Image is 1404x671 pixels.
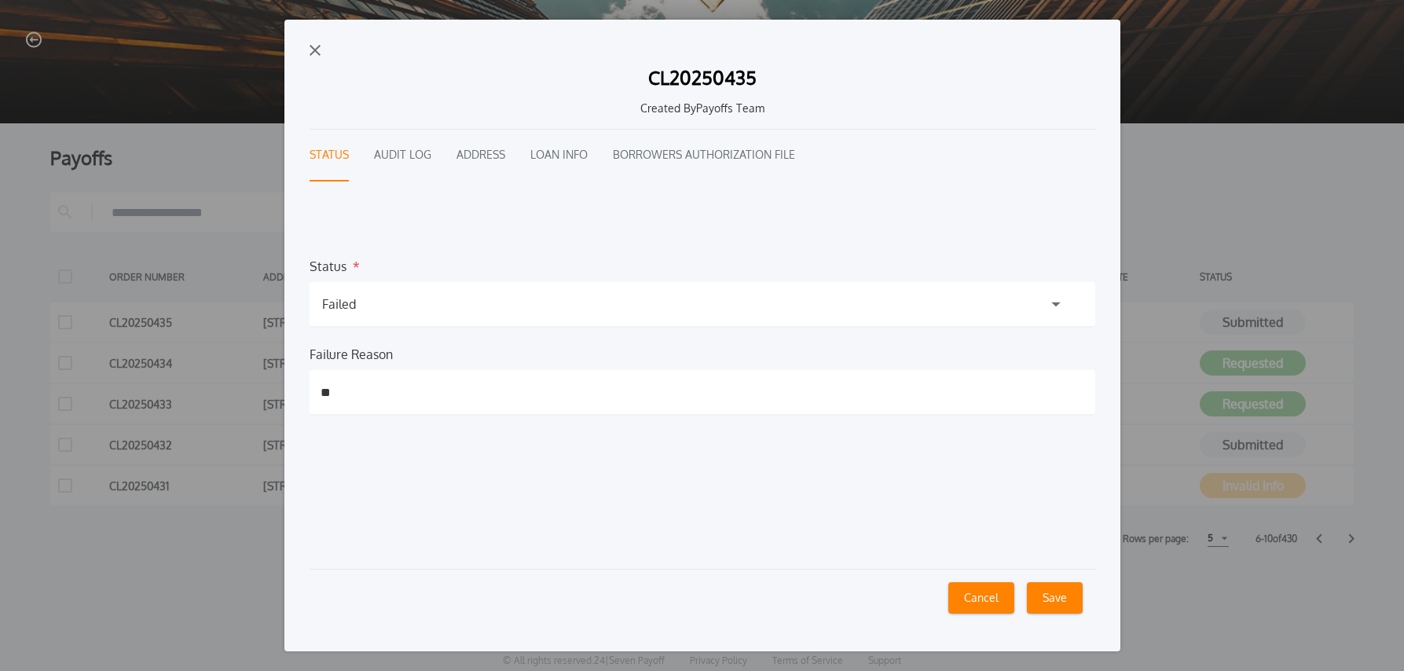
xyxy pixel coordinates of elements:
h1: Failed [322,295,356,313]
h1: Created By Payoffs Team [322,100,1083,116]
button: Save [1027,582,1083,614]
button: Status [310,130,349,181]
button: exit-iconCL20250435Created ByPayoffs TeamStatusAudit LogAddressLoan InfoBorrowers Authorization F... [284,20,1120,651]
button: Failed [310,282,1095,326]
label: Status [310,257,346,269]
h1: CL20250435 [648,68,757,87]
button: Loan Info [530,130,588,181]
button: Audit Log [374,130,431,181]
label: Failure Reason [310,345,393,357]
button: Address [456,130,505,181]
button: Borrowers Authorization File [613,130,795,181]
img: exit-icon [310,45,321,56]
button: Cancel [948,582,1014,614]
